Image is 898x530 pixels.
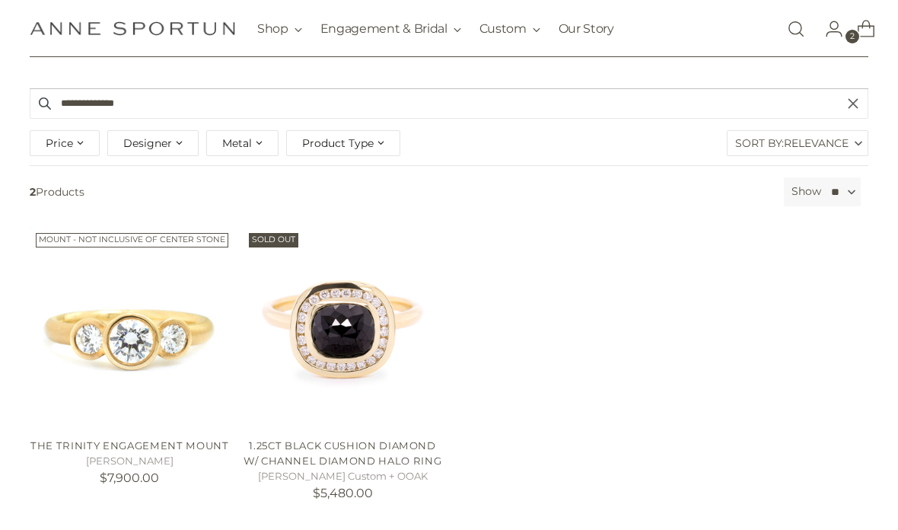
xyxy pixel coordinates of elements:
[30,227,230,427] img: The Trinity Engagement Ring - Anne Sportun Fine Jewellery
[46,135,73,152] span: Price
[728,131,868,155] label: Sort By:Relevance
[100,471,159,485] span: $7,900.00
[222,135,252,152] span: Metal
[30,439,228,452] a: The Trinity Engagement Mount
[30,227,230,427] a: The Trinity Engagement Mount
[243,227,443,427] a: 1.25ct Black Cushion Diamond w/ Channel Diamond Halo Ring
[123,135,172,152] span: Designer
[243,469,443,484] h5: [PERSON_NAME] Custom + OOAK
[30,454,230,469] h5: [PERSON_NAME]
[320,12,461,46] button: Engagement & Bridal
[30,185,36,199] b: 2
[781,14,811,44] a: Open search modal
[784,131,849,155] span: Relevance
[257,12,302,46] button: Shop
[30,88,868,119] input: Search products
[244,439,441,467] a: 1.25ct Black Cushion Diamond w/ Channel Diamond Halo Ring
[791,184,821,200] label: Show
[845,14,875,44] a: Open cart modal
[479,12,540,46] button: Custom
[302,135,374,152] span: Product Type
[30,21,235,36] a: Anne Sportun Fine Jewellery
[813,14,843,44] a: Go to the account page
[24,177,778,206] span: Products
[845,30,859,43] span: 2
[313,486,373,500] span: $5,480.00
[559,12,614,46] a: Our Story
